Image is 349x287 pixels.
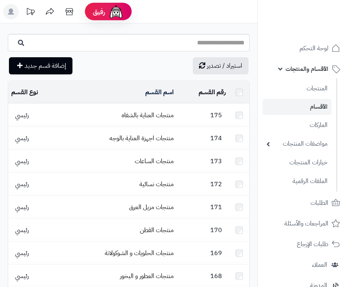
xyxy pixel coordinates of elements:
a: إضافة قسم جديد [9,57,72,74]
span: الطلبات [310,197,328,208]
div: رقم القسم [180,88,226,97]
span: رئيسي [11,134,33,143]
span: رئيسي [11,180,33,189]
span: رفيق [93,7,105,16]
a: منتجات الساعات [135,157,174,166]
span: رئيسي [11,111,33,120]
a: منتجات مزيل العرق [129,202,174,212]
span: 169 [206,248,226,258]
a: طلبات الإرجاع [263,235,344,254]
a: الطلبات [263,194,344,212]
span: المراجعات والأسئلة [284,218,328,229]
span: لوحة التحكم [300,43,328,54]
span: رئيسي [11,202,33,212]
td: نوع القسم [8,81,60,104]
span: 170 [206,225,226,235]
a: اسم القسم [145,88,174,97]
span: طلبات الإرجاع [297,239,328,250]
a: المراجعات والأسئلة [263,214,344,233]
span: 172 [206,180,226,189]
span: استيراد / تصدير [207,61,242,70]
span: 168 [206,271,226,281]
span: 173 [206,157,226,166]
a: منتجات العطور و البخور [120,271,174,281]
span: إضافة قسم جديد [25,61,66,70]
img: ai-face.png [108,4,124,19]
img: logo-2.png [296,22,342,38]
a: منتجات القطن [140,225,174,235]
a: الأقسام [263,99,331,115]
a: منتجات نسائية [139,180,174,189]
span: رئيسي [11,248,33,258]
span: 171 [206,202,226,212]
span: الأقسام والمنتجات [286,63,328,74]
a: تحديثات المنصة [21,4,40,21]
a: مواصفات المنتجات [263,136,331,152]
span: 174 [206,134,226,143]
span: رئيسي [11,225,33,235]
a: منتجات الحلويات و الشوكولاتة [105,248,174,258]
a: منتجات اجهزة العناية بالوجه [109,134,174,143]
span: رئيسي [11,157,33,166]
span: العملاء [312,259,327,270]
a: لوحة التحكم [263,39,344,58]
a: الملفات الرقمية [263,173,331,190]
a: استيراد / تصدير [193,57,249,74]
a: المنتجات [263,80,331,97]
a: منتجات العناية بالشفاه [122,111,174,120]
a: خيارات المنتجات [263,154,331,171]
span: 175 [206,111,226,120]
span: رئيسي [11,271,33,281]
a: العملاء [263,255,344,274]
a: الماركات [263,117,331,134]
